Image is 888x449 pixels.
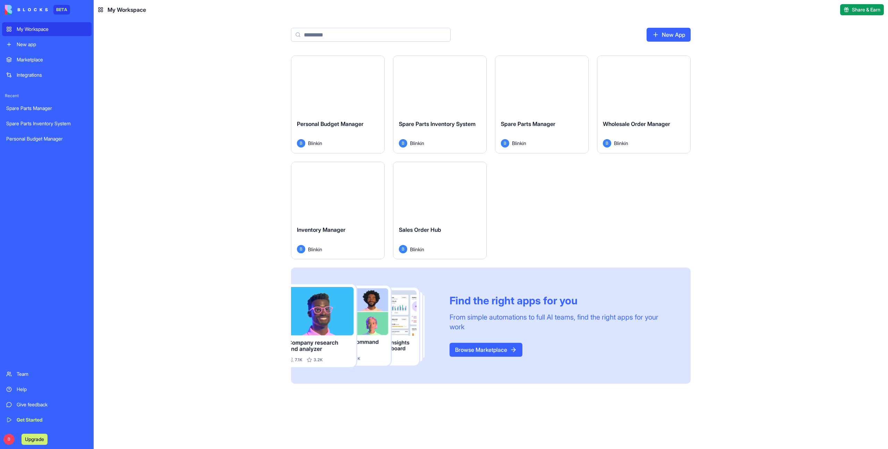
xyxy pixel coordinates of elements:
[297,120,364,127] span: Personal Budget Manager
[399,245,407,253] span: B
[2,101,92,115] a: Spare Parts Manager
[410,139,424,147] span: Blinkin
[399,226,441,233] span: Sales Order Hub
[393,162,487,260] a: Sales Order HubBBlinkin
[495,56,589,153] a: Spare Parts ManagerBBlinkin
[17,416,87,423] div: Get Started
[108,6,146,14] span: My Workspace
[2,37,92,51] a: New app
[2,132,92,146] a: Personal Budget Manager
[308,246,322,253] span: Blinkin
[3,434,15,445] span: B
[501,139,509,147] span: B
[450,312,674,332] div: From simple automations to full AI teams, find the right apps for your work
[501,120,555,127] span: Spare Parts Manager
[2,22,92,36] a: My Workspace
[852,6,880,13] span: Share & Earn
[647,28,691,42] a: New App
[291,56,385,153] a: Personal Budget ManagerBBlinkin
[6,135,87,142] div: Personal Budget Manager
[512,139,526,147] span: Blinkin
[17,386,87,393] div: Help
[597,56,691,153] a: Wholesale Order ManagerBBlinkin
[2,117,92,130] a: Spare Parts Inventory System
[297,245,305,253] span: B
[2,398,92,412] a: Give feedback
[291,162,385,260] a: Inventory ManagerBBlinkin
[2,367,92,381] a: Team
[22,435,48,442] a: Upgrade
[22,434,48,445] button: Upgrade
[399,139,407,147] span: B
[2,68,92,82] a: Integrations
[603,120,670,127] span: Wholesale Order Manager
[17,71,87,78] div: Integrations
[6,105,87,112] div: Spare Parts Manager
[614,139,628,147] span: Blinkin
[2,53,92,67] a: Marketplace
[6,120,87,127] div: Spare Parts Inventory System
[2,93,92,99] span: Recent
[17,26,87,33] div: My Workspace
[53,5,70,15] div: BETA
[5,5,70,15] a: BETA
[410,246,424,253] span: Blinkin
[393,56,487,153] a: Spare Parts Inventory SystemBBlinkin
[603,139,611,147] span: B
[840,4,884,15] button: Share & Earn
[297,226,345,233] span: Inventory Manager
[399,120,476,127] span: Spare Parts Inventory System
[17,41,87,48] div: New app
[450,343,522,357] a: Browse Marketplace
[17,371,87,378] div: Team
[5,5,48,15] img: logo
[308,139,322,147] span: Blinkin
[297,139,305,147] span: B
[450,294,674,307] div: Find the right apps for you
[2,382,92,396] a: Help
[2,413,92,427] a: Get Started
[17,401,87,408] div: Give feedback
[291,284,438,367] img: Frame_181_egmpey.png
[17,56,87,63] div: Marketplace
